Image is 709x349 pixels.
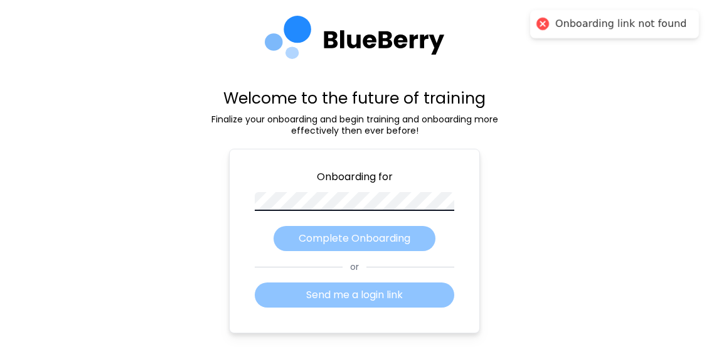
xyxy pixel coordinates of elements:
[198,88,511,109] p: Welcome to the future of training
[198,114,511,136] p: Finalize your onboarding and begin training and onboarding more effectively then ever before!
[265,16,445,68] img: company logo
[343,261,366,272] span: or
[555,18,686,31] div: Onboarding link not found
[255,169,454,185] p: Onboarding for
